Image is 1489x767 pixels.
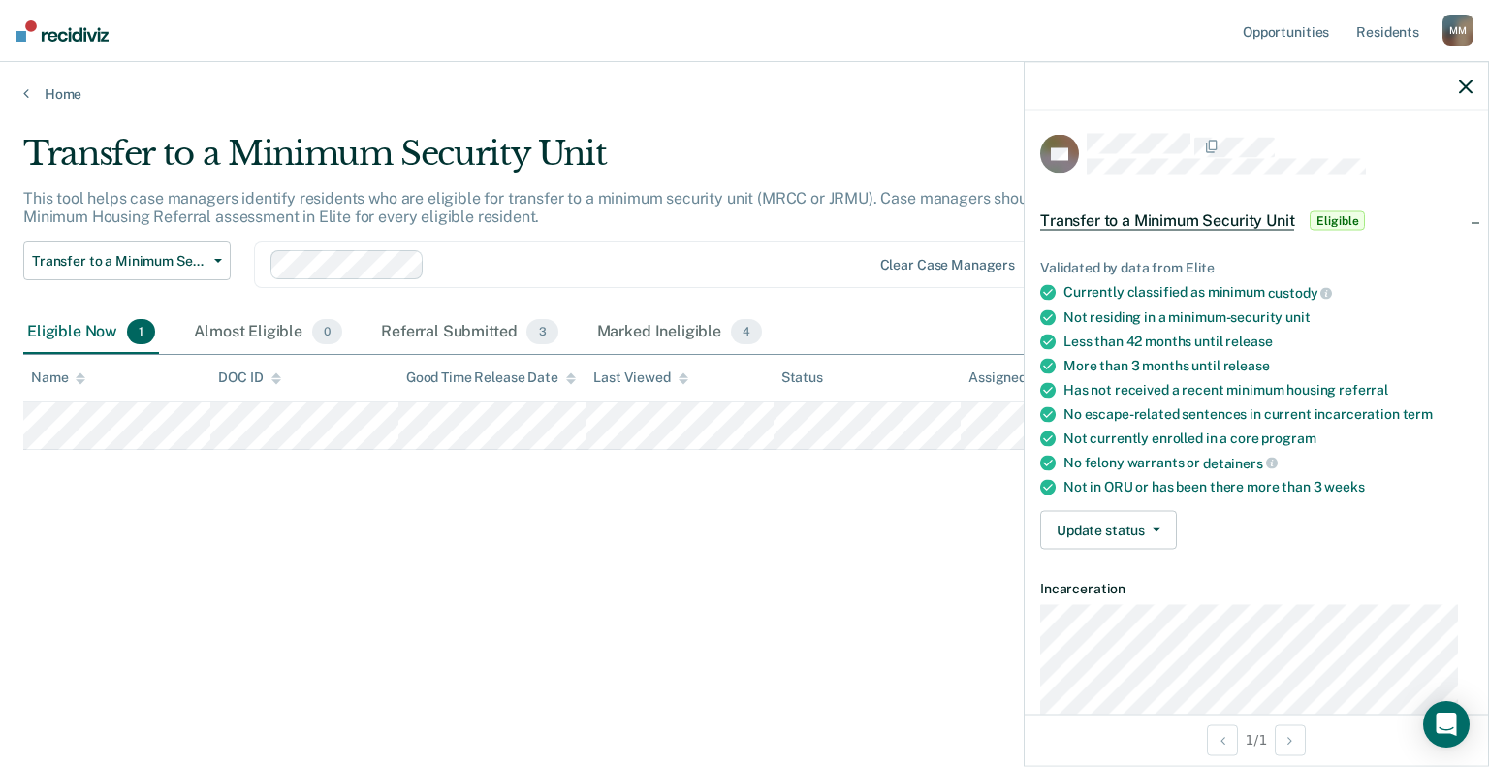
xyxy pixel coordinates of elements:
[1063,405,1473,422] div: No escape-related sentences in current incarceration
[127,319,155,344] span: 1
[190,311,346,354] div: Almost Eligible
[968,369,1060,386] div: Assigned to
[1310,211,1365,231] span: Eligible
[1025,714,1488,765] div: 1 / 1
[526,319,557,344] span: 3
[1063,381,1473,398] div: Has not received a recent minimum housing
[1063,357,1473,373] div: More than 3 months until
[16,20,109,42] img: Recidiviz
[32,253,206,270] span: Transfer to a Minimum Security Unit
[377,311,561,354] div: Referral Submitted
[593,311,767,354] div: Marked Ineligible
[1063,430,1473,446] div: Not currently enrolled in a core
[1403,405,1433,421] span: term
[593,369,687,386] div: Last Viewed
[1203,455,1278,470] span: detainers
[218,369,280,386] div: DOC ID
[406,369,576,386] div: Good Time Release Date
[880,257,1015,273] div: Clear case managers
[1423,701,1470,748] div: Open Intercom Messenger
[1285,308,1310,324] span: unit
[731,319,762,344] span: 4
[312,319,342,344] span: 0
[1063,308,1473,325] div: Not residing in a minimum-security
[23,189,1125,226] p: This tool helps case managers identify residents who are eligible for transfer to a minimum secur...
[1063,454,1473,471] div: No felony warrants or
[1040,511,1177,550] button: Update status
[1275,724,1306,755] button: Next Opportunity
[1040,581,1473,597] dt: Incarceration
[1040,211,1294,231] span: Transfer to a Minimum Security Unit
[1063,479,1473,495] div: Not in ORU or has been there more than 3
[1063,333,1473,349] div: Less than 42 months until
[31,369,85,386] div: Name
[1324,479,1364,495] span: weeks
[23,85,1466,103] a: Home
[1225,333,1272,348] span: release
[1261,430,1315,445] span: program
[781,369,823,386] div: Status
[1025,190,1488,252] div: Transfer to a Minimum Security UnitEligible
[23,134,1140,189] div: Transfer to a Minimum Security Unit
[1339,381,1388,397] span: referral
[1207,724,1238,755] button: Previous Opportunity
[1223,357,1270,372] span: release
[23,311,159,354] div: Eligible Now
[1442,15,1473,46] div: M M
[1268,285,1333,301] span: custody
[1040,260,1473,276] div: Validated by data from Elite
[1063,284,1473,302] div: Currently classified as minimum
